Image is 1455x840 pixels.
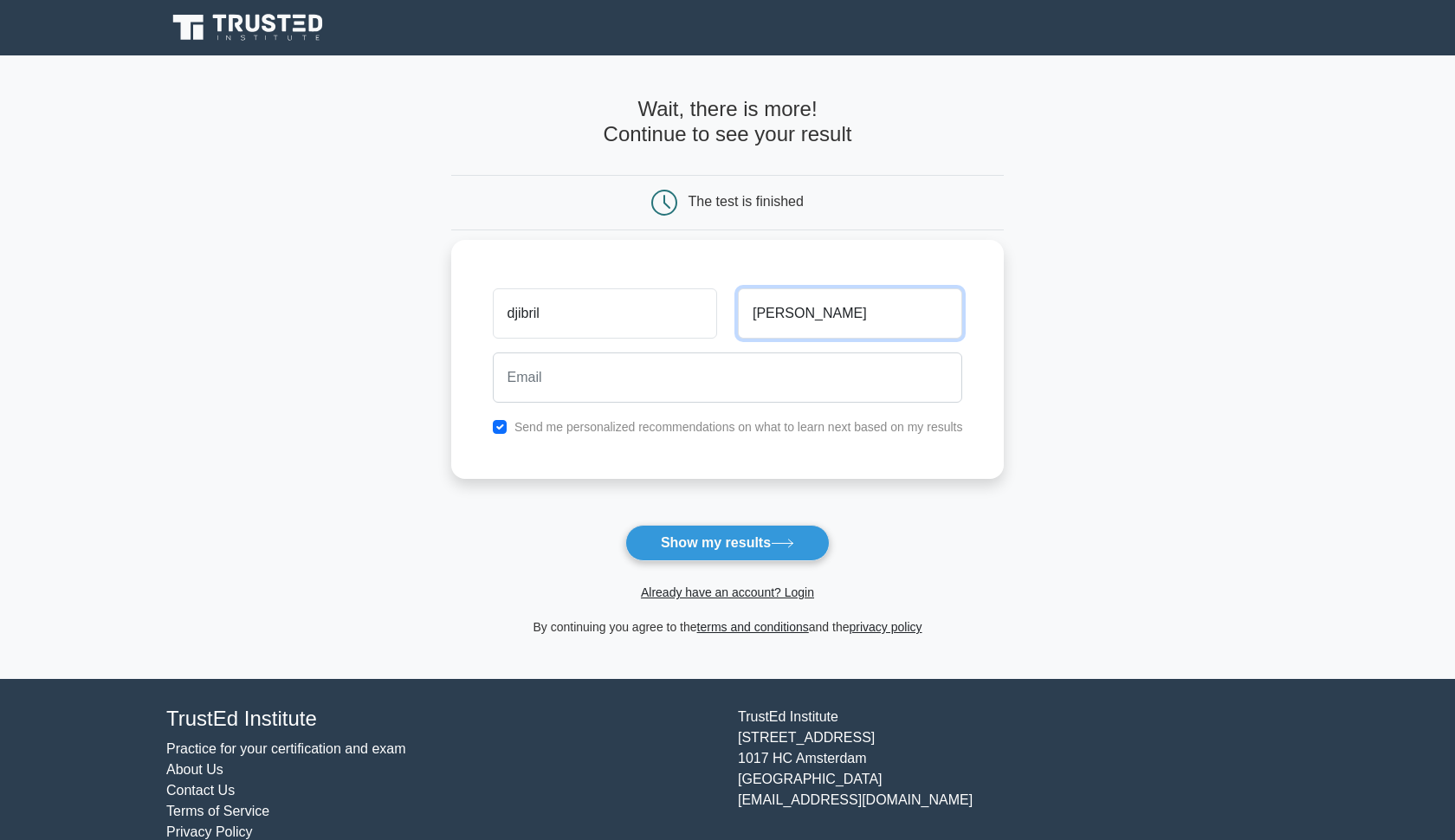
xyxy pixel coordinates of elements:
a: terms and conditions [697,620,809,634]
label: Send me personalized recommendations on what to learn next based on my results [514,420,963,434]
a: Practice for your certification and exam [166,741,406,756]
a: Contact Us [166,783,235,798]
div: The test is finished [689,194,804,209]
input: Last name [738,288,962,339]
a: Terms of Service [166,804,269,818]
input: Email [493,352,963,403]
h4: TrustEd Institute [166,707,717,732]
a: Privacy Policy [166,824,253,839]
a: Already have an account? Login [641,585,814,599]
a: privacy policy [850,620,922,634]
a: About Us [166,762,223,777]
button: Show my results [625,525,830,561]
input: First name [493,288,717,339]
h4: Wait, there is more! Continue to see your result [451,97,1005,147]
div: By continuing you agree to the and the [441,617,1015,637]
